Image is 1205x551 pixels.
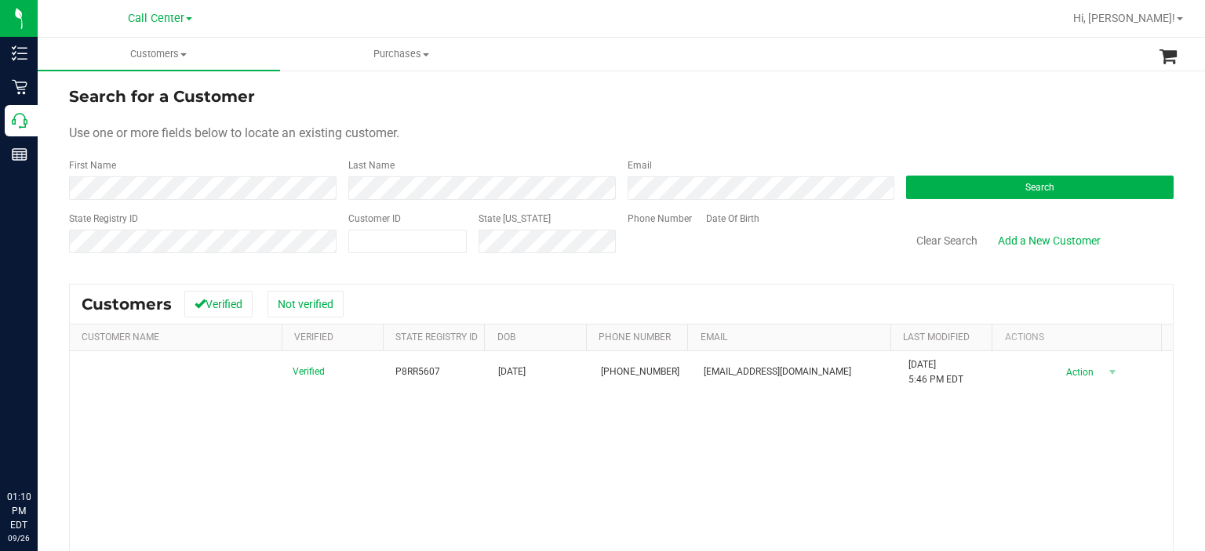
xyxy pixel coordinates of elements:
inline-svg: Retail [12,79,27,95]
button: Clear Search [906,227,988,254]
span: select [1103,361,1123,383]
span: P8RR5607 [395,364,440,379]
span: Customers [82,295,172,314]
button: Not verified [268,291,344,317]
a: State Registry Id [395,332,478,343]
inline-svg: Inventory [12,45,27,61]
label: State Registry ID [69,212,138,226]
a: Last Modified [903,332,970,343]
span: Hi, [PERSON_NAME]! [1073,12,1175,24]
a: Customer Name [82,332,159,343]
label: Last Name [348,158,395,172]
a: Add a New Customer [988,227,1111,254]
button: Verified [184,291,253,317]
button: Search [906,176,1174,199]
span: Use one or more fields below to locate an existing customer. [69,125,399,140]
div: Actions [1005,332,1156,343]
iframe: Resource center [16,426,63,473]
a: Phone Number [599,332,671,343]
span: [DATE] 5:46 PM EDT [908,357,963,387]
inline-svg: Call Center [12,113,27,129]
span: [PHONE_NUMBER] [601,364,679,379]
label: State [US_STATE] [479,212,551,226]
inline-svg: Reports [12,147,27,162]
a: Email [701,332,727,343]
span: [DATE] [498,364,526,379]
span: Verified [293,364,325,379]
label: First Name [69,158,116,172]
label: Phone Number [628,212,692,226]
span: Search for a Customer [69,87,255,106]
p: 09/26 [7,532,31,544]
a: Verified [294,332,333,343]
span: Action [1052,361,1103,383]
label: Date Of Birth [706,212,759,226]
span: Customers [38,47,280,61]
span: Call Center [128,12,184,25]
a: Purchases [280,38,522,71]
a: Customers [38,38,280,71]
span: Search [1025,182,1054,193]
label: Email [628,158,652,172]
a: DOB [497,332,515,343]
p: 01:10 PM EDT [7,490,31,532]
iframe: Resource center unread badge [46,423,65,442]
label: Customer ID [348,212,401,226]
span: [EMAIL_ADDRESS][DOMAIN_NAME] [704,364,851,379]
span: Purchases [281,47,522,61]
